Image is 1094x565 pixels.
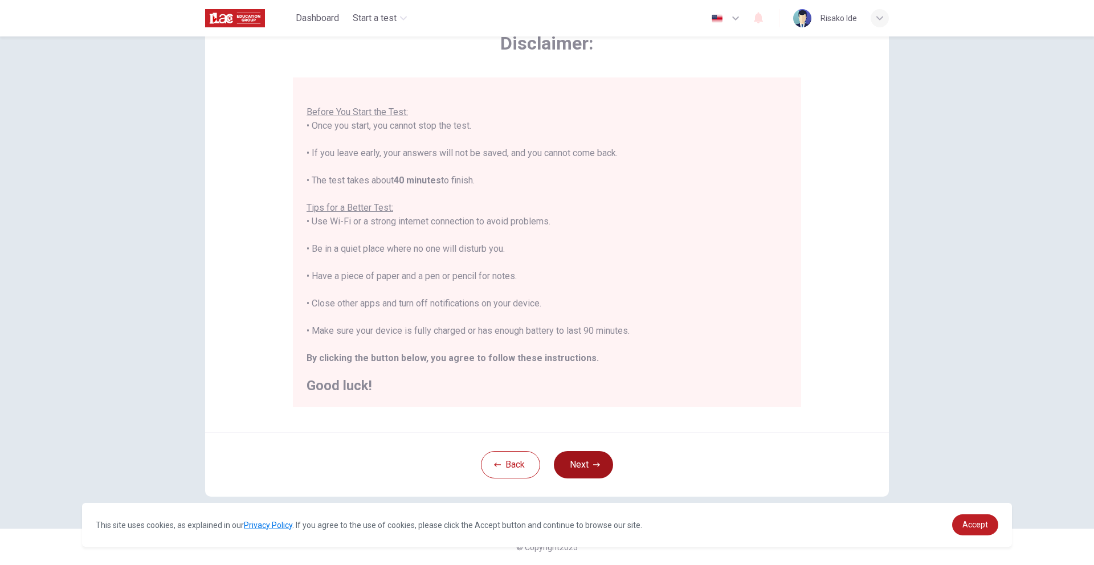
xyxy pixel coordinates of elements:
b: By clicking the button below, you agree to follow these instructions. [307,353,599,363]
div: Risako Ide [820,11,857,25]
button: Back [481,451,540,478]
img: en [710,14,724,23]
span: Accept [962,520,988,529]
img: ILAC logo [205,7,265,30]
span: Start a test [353,11,397,25]
div: You are about to start a . • Once you start, you cannot stop the test. • If you leave early, your... [307,78,787,392]
b: 40 minutes [394,175,441,186]
div: cookieconsent [82,503,1012,547]
span: © Copyright 2025 [516,543,578,552]
u: Tips for a Better Test: [307,202,393,213]
span: This site uses cookies, as explained in our . If you agree to the use of cookies, please click th... [96,521,642,530]
a: ILAC logo [205,7,291,30]
button: Next [554,451,613,478]
u: Before You Start the Test: [307,107,408,117]
a: dismiss cookie message [952,514,998,535]
h2: Good luck! [307,379,787,392]
a: Privacy Policy [244,521,292,530]
span: Dashboard [296,11,339,25]
span: Disclaimer: [293,32,801,55]
button: Start a test [348,8,411,28]
button: Dashboard [291,8,344,28]
img: Profile picture [793,9,811,27]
